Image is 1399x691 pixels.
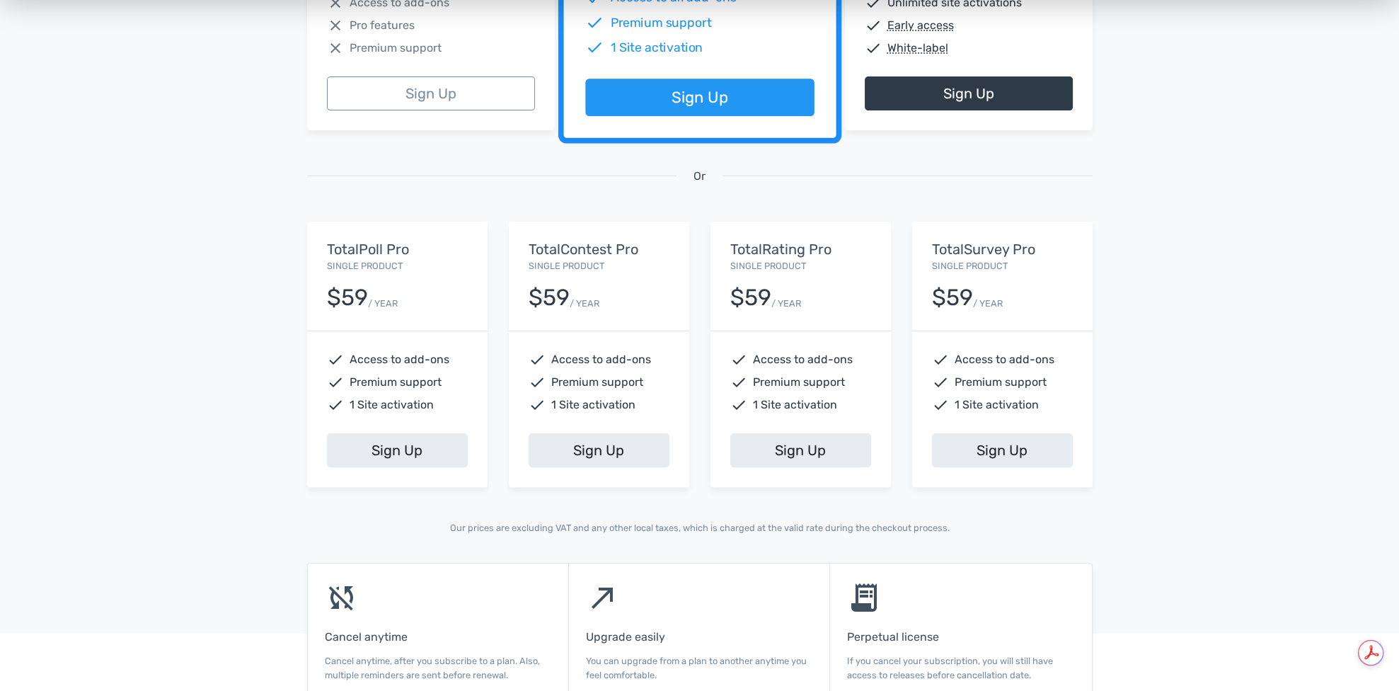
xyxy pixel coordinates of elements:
[932,241,1073,257] h5: TotalSurvey Pro
[771,297,801,310] small: / YEAR
[932,261,1008,271] small: Single Product
[327,241,468,257] h5: TotalPoll Pro
[327,40,344,57] span: close
[847,654,1074,681] p: If you cancel your subscription, you will still have access to releases before cancellation date.
[932,374,949,391] span: check
[730,241,871,257] h5: TotalRating Pro
[327,433,468,467] a: Sign Up
[327,396,344,413] span: check
[350,374,442,391] span: Premium support
[586,581,620,615] span: north_east
[327,351,344,368] span: check
[865,17,882,34] span: check
[529,285,570,310] div: $59
[350,17,415,34] span: Pro features
[350,351,449,368] span: Access to add-ons
[730,261,806,271] small: Single Product
[586,654,812,681] p: You can upgrade from a plan to another anytime you feel comfortable.
[753,374,845,391] span: Premium support
[753,396,837,413] span: 1 Site activation
[529,433,669,467] a: Sign Up
[327,261,403,271] small: Single Product
[570,297,599,310] small: / YEAR
[307,521,1093,535] p: Our prices are excluding VAT and any other local taxes, which is charged at the valid rate during...
[730,351,747,368] span: check
[730,433,871,467] a: Sign Up
[730,374,747,391] span: check
[753,351,853,368] span: Access to add-ons
[932,351,949,368] span: check
[368,297,398,310] small: / YEAR
[350,396,434,413] span: 1 Site activation
[327,374,344,391] span: check
[730,285,771,310] div: $59
[325,581,359,615] span: sync_disabled
[865,76,1073,110] a: Sign Up
[325,631,551,644] h6: Cancel anytime
[529,351,546,368] span: check
[551,374,643,391] span: Premium support
[955,396,1039,413] span: 1 Site activation
[610,38,703,57] span: 1 Site activation
[585,79,814,117] a: Sign Up
[865,40,882,57] span: check
[932,396,949,413] span: check
[551,351,651,368] span: Access to add-ons
[327,285,368,310] div: $59
[693,168,706,185] span: Or
[325,654,551,681] p: Cancel anytime, after you subscribe to a plan. Also, multiple reminders are sent before renewal.
[973,297,1003,310] small: / YEAR
[887,40,948,57] abbr: White-label
[847,631,1074,644] h6: Perpetual license
[529,261,604,271] small: Single Product
[585,13,604,32] span: check
[730,396,747,413] span: check
[955,374,1047,391] span: Premium support
[586,631,812,644] h6: Upgrade easily
[529,374,546,391] span: check
[955,351,1054,368] span: Access to add-ons
[551,396,635,413] span: 1 Site activation
[932,433,1073,467] a: Sign Up
[529,396,546,413] span: check
[932,285,973,310] div: $59
[327,17,344,34] span: close
[610,13,711,32] span: Premium support
[887,17,954,34] abbr: Early access
[350,40,442,57] span: Premium support
[847,581,881,615] span: receipt_long
[585,38,604,57] span: check
[529,241,669,257] h5: TotalContest Pro
[327,76,535,110] a: Sign Up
